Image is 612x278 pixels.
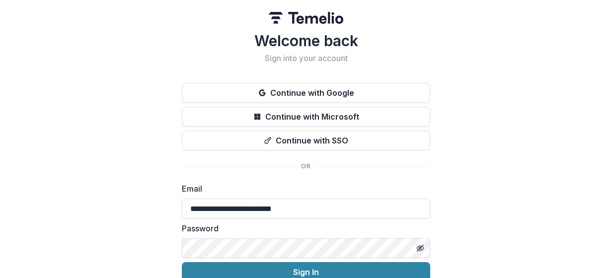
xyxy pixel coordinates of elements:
[182,183,424,195] label: Email
[182,222,424,234] label: Password
[182,32,430,50] h1: Welcome back
[182,107,430,127] button: Continue with Microsoft
[182,131,430,150] button: Continue with SSO
[182,54,430,63] h2: Sign into your account
[269,12,343,24] img: Temelio
[182,83,430,103] button: Continue with Google
[412,240,428,256] button: Toggle password visibility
